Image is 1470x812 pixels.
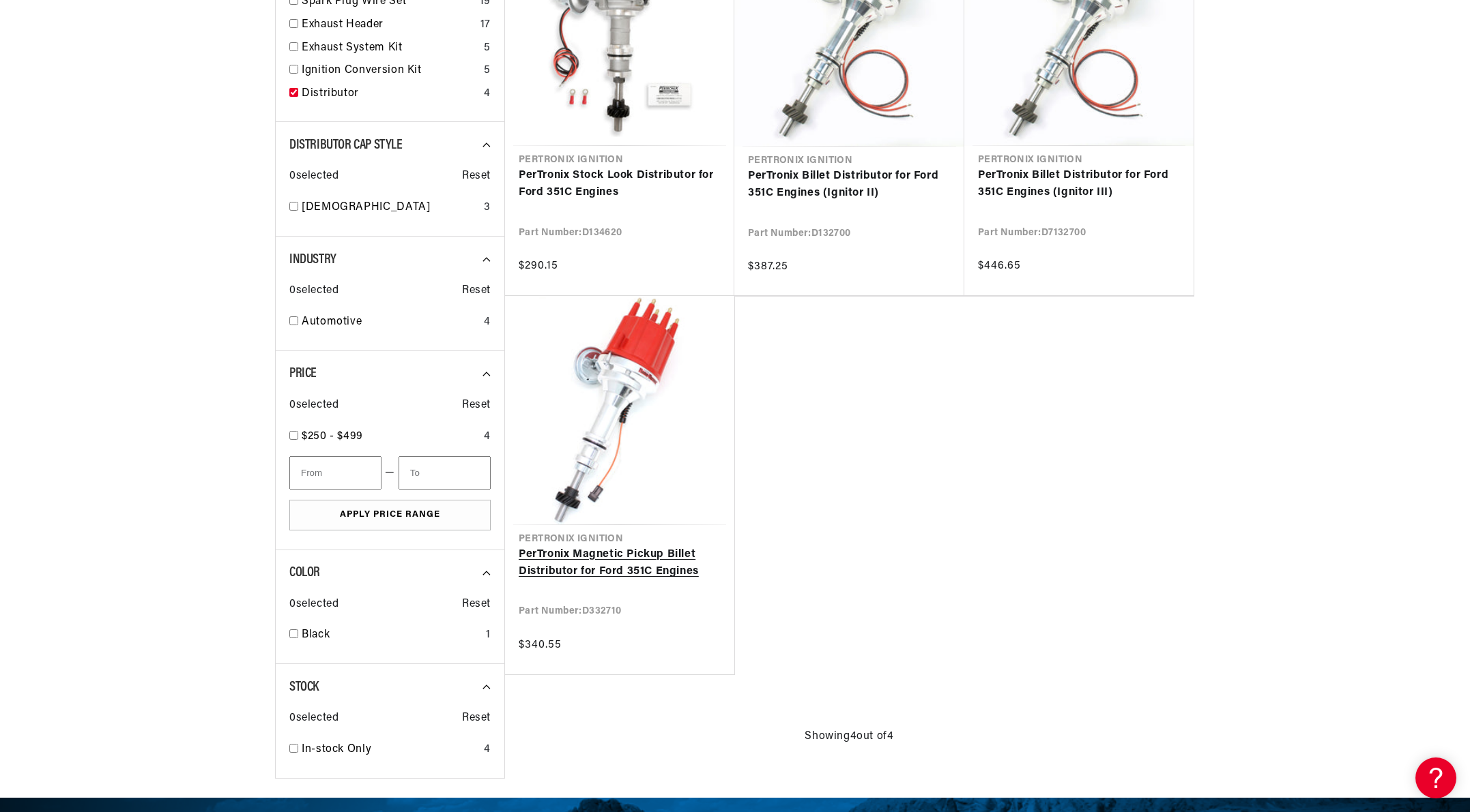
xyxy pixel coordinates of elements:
a: In-stock Only [302,741,478,759]
a: Exhaust Header [302,16,475,34]
div: 4 [484,428,491,446]
span: Distributor Cap Style [289,138,403,152]
span: Reset [462,397,491,415]
a: [DEMOGRAPHIC_DATA] [302,199,478,217]
span: Reset [462,596,491,614]
a: Automotive [302,314,478,331]
button: Apply Price Range [289,500,491,530]
a: PerTronix Billet Distributor for Ford 351C Engines (Ignitor II) [748,168,951,202]
span: Reset [462,710,491,727]
input: From [289,456,381,490]
a: Exhaust System Kit [302,40,478,57]
span: 0 selected [289,397,338,415]
span: Price [289,367,317,380]
a: PerTronix Magnetic Pickup Billet Distributor for Ford 351C Engines [519,546,721,581]
div: 5 [484,62,491,80]
div: 1 [486,627,491,644]
span: Reset [462,168,491,185]
div: 3 [484,199,491,217]
span: Showing 4 out of 4 [805,728,893,746]
div: 4 [484,85,491,103]
a: PerTronix Billet Distributor for Ford 351C Engines (Ignitor III) [978,167,1180,202]
a: PerTronix Stock Look Distributor for Ford 351C Engines [519,167,721,202]
span: — [385,464,395,482]
a: Black [302,627,480,644]
a: Distributor [302,85,478,103]
span: Industry [289,253,336,267]
span: Reset [462,282,491,300]
div: 4 [484,741,491,759]
div: 17 [480,16,491,34]
div: 4 [484,314,491,331]
div: 5 [484,40,491,57]
a: Ignition Conversion Kit [302,62,478,80]
span: 0 selected [289,282,338,300]
input: To [399,456,491,490]
span: Color [289,566,320,580]
span: Stock [289,680,319,694]
span: 0 selected [289,168,338,185]
span: 0 selected [289,596,338,614]
span: 0 selected [289,710,338,727]
span: $250 - $499 [302,431,363,442]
